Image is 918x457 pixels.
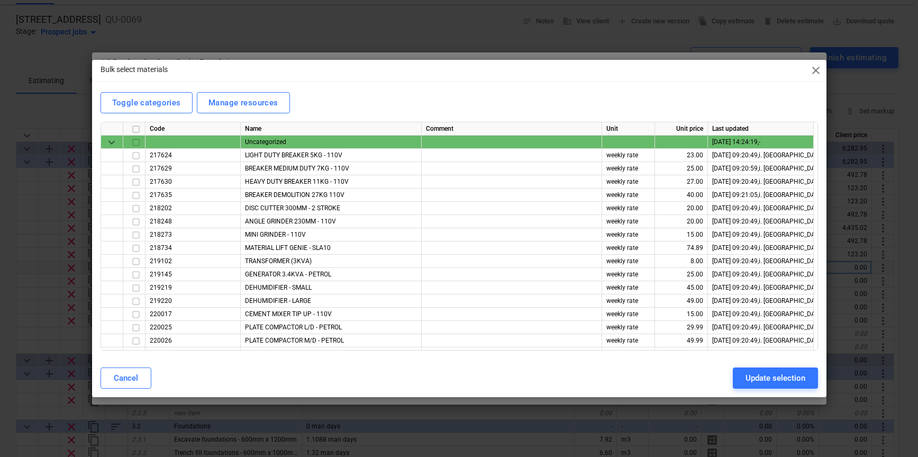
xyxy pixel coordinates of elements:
[602,321,655,334] div: weekly rate
[146,268,241,281] div: 219145
[101,64,168,75] p: Bulk select materials
[655,308,708,321] div: 15.00
[146,122,241,136] div: Code
[712,149,809,162] div: [DATE] 09:20:49 , i. [GEOGRAPHIC_DATA]
[241,347,422,361] div: SUBMERSIBLE PUMP 50MM - 110V
[712,175,809,189] div: [DATE] 09:20:49 , i. [GEOGRAPHIC_DATA]
[602,228,655,241] div: weekly rate
[241,294,422,308] div: DEHUMIDIFIER - LARGE
[241,268,422,281] div: GENERATOR 3.4KVA - PETROL
[146,308,241,321] div: 220017
[146,241,241,255] div: 218734
[602,189,655,202] div: weekly rate
[241,122,422,136] div: Name
[602,294,655,308] div: weekly rate
[422,122,602,136] div: Comment
[712,334,809,347] div: [DATE] 09:20:49 , i. [GEOGRAPHIC_DATA]
[241,215,422,228] div: ANGLE GRINDER 230MM - 110V
[146,294,241,308] div: 219220
[241,281,422,294] div: DEHUMIDIFIER - SMALL
[146,202,241,215] div: 218202
[712,281,809,294] div: [DATE] 09:20:49 , i. [GEOGRAPHIC_DATA]
[602,255,655,268] div: weekly rate
[655,175,708,189] div: 27.00
[241,334,422,347] div: PLATE COMPACTOR M/D - PETROL
[655,334,708,347] div: 49.99
[602,334,655,347] div: weekly rate
[655,162,708,175] div: 25.00
[712,294,809,308] div: [DATE] 09:20:49 , i. [GEOGRAPHIC_DATA]
[112,96,181,110] div: Toggle categories
[655,241,708,255] div: 74.89
[146,215,241,228] div: 218248
[655,268,708,281] div: 25.00
[146,321,241,334] div: 220025
[241,308,422,321] div: CEMENT MIXER TIP UP - 110V
[712,189,809,202] div: [DATE] 09:21:05 , i. [GEOGRAPHIC_DATA]
[602,202,655,215] div: weekly rate
[146,255,241,268] div: 219102
[241,175,422,189] div: HEAVY DUTY BREAKER 11KG - 110V
[101,92,193,113] button: Toggle categories
[655,122,708,136] div: Unit price
[241,228,422,241] div: MINI GRINDER - 110V
[146,162,241,175] div: 217629
[810,64,822,77] span: close
[712,255,809,268] div: [DATE] 09:20:49 , i. [GEOGRAPHIC_DATA]
[712,241,809,255] div: [DATE] 09:20:49 , i. [GEOGRAPHIC_DATA]
[655,347,708,361] div: 34.49
[146,149,241,162] div: 217624
[655,228,708,241] div: 15.00
[241,321,422,334] div: PLATE COMPACTOR L/D - PETROL
[602,175,655,189] div: weekly rate
[602,347,655,361] div: weekly rate
[241,149,422,162] div: LIGHT DUTY BREAKER 5KG - 110V
[655,149,708,162] div: 23.00
[655,202,708,215] div: 20.00
[602,122,655,136] div: Unit
[712,308,809,321] div: [DATE] 09:20:49 , i. [GEOGRAPHIC_DATA]
[241,241,422,255] div: MATERIAL LIFT GENIE - SLA10
[602,308,655,321] div: weekly rate
[655,215,708,228] div: 20.00
[712,136,809,149] div: [DATE] 14:24:19 , -
[146,334,241,347] div: 220026
[241,162,422,175] div: BREAKER MEDIUM DUTY 7KG - 110V
[146,347,241,361] div: 220717
[712,347,809,361] div: [DATE] 09:20:49 , i. [GEOGRAPHIC_DATA]
[146,175,241,189] div: 217630
[712,268,809,281] div: [DATE] 09:20:49 , i. [GEOGRAPHIC_DATA]
[746,371,805,385] div: Update selection
[733,368,818,389] button: Update selection
[712,321,809,334] div: [DATE] 09:20:49 , i. [GEOGRAPHIC_DATA]
[602,149,655,162] div: weekly rate
[712,202,809,215] div: [DATE] 09:20:49 , i. [GEOGRAPHIC_DATA]
[712,228,809,241] div: [DATE] 09:20:49 , i. [GEOGRAPHIC_DATA]
[241,255,422,268] div: TRANSFORMER (3KVA)
[655,321,708,334] div: 29.99
[602,215,655,228] div: weekly rate
[114,371,138,385] div: Cancel
[241,189,422,202] div: BREAKER DEMOLITION 27KG 110V
[101,368,151,389] button: Cancel
[208,96,278,110] div: Manage resources
[146,189,241,202] div: 217635
[655,189,708,202] div: 40.00
[655,294,708,308] div: 49.00
[712,215,809,228] div: [DATE] 09:20:49 , i. [GEOGRAPHIC_DATA]
[241,136,422,149] div: Uncategorized
[197,92,290,113] button: Manage resources
[655,281,708,294] div: 45.00
[241,202,422,215] div: DISC CUTTER 300MM - 2 STROKE
[146,228,241,241] div: 218273
[602,162,655,175] div: weekly rate
[712,162,809,175] div: [DATE] 09:20:59 , i. [GEOGRAPHIC_DATA]
[105,136,118,149] span: keyboard_arrow_down
[602,281,655,294] div: weekly rate
[655,255,708,268] div: 8.00
[602,241,655,255] div: weekly rate
[146,281,241,294] div: 219219
[602,268,655,281] div: weekly rate
[708,122,814,136] div: Last updated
